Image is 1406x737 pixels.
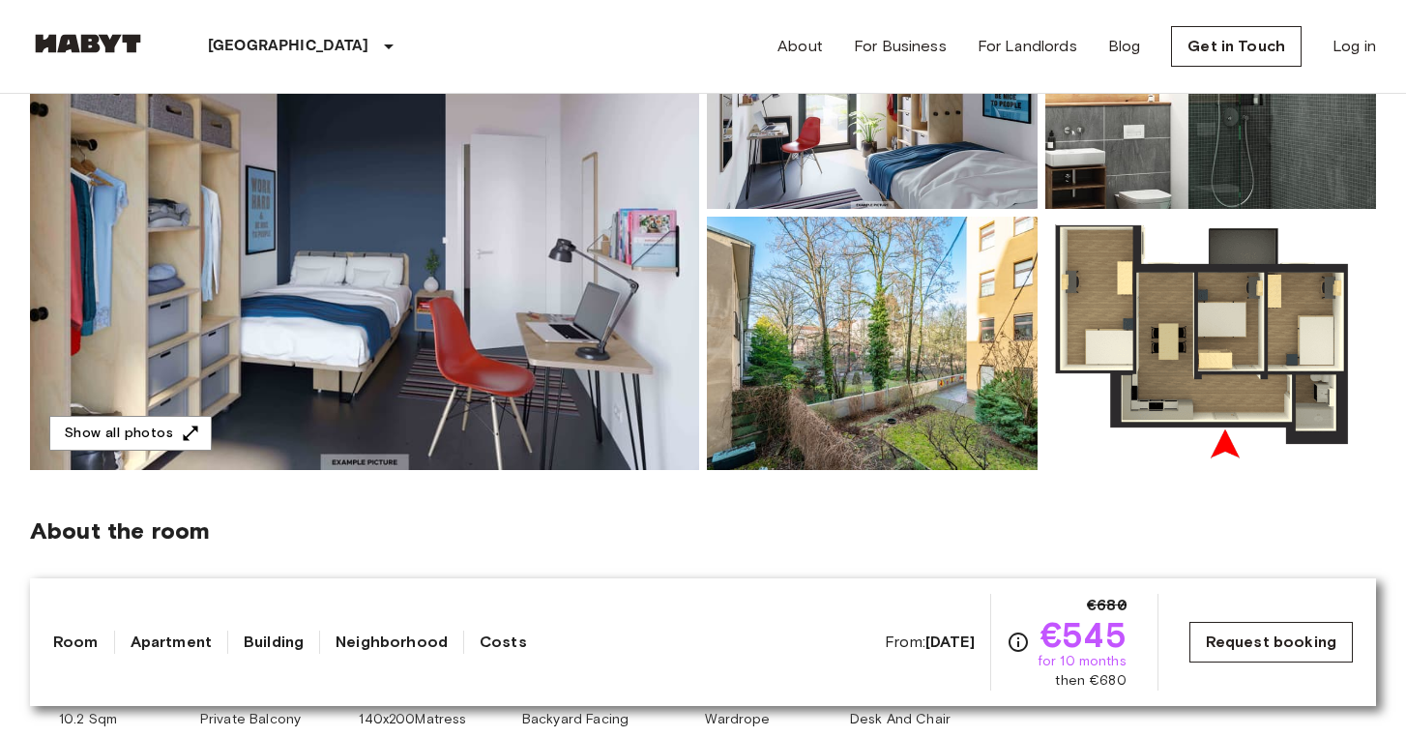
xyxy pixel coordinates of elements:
[49,416,212,452] button: Show all photos
[1038,652,1127,671] span: for 10 months
[480,631,527,654] a: Costs
[359,710,466,729] span: 140x200Matress
[1087,594,1127,617] span: €680
[1045,217,1376,470] img: Picture of unit DE-01-07-020-02Q
[200,710,301,729] span: Private Balcony
[30,576,1376,640] span: Our rooms come fully furnished with everything you need such as a custom-made wardrobe and bed fr...
[244,631,304,654] a: Building
[925,633,975,651] b: [DATE]
[1108,35,1141,58] a: Blog
[1040,617,1127,652] span: €545
[53,631,99,654] a: Room
[1007,631,1030,654] svg: Check cost overview for full price breakdown. Please note that discounts apply to new joiners onl...
[885,632,975,653] span: From:
[707,217,1038,470] img: Picture of unit DE-01-07-020-02Q
[850,710,951,729] span: Desk And Chair
[208,35,369,58] p: [GEOGRAPHIC_DATA]
[1055,671,1126,691] span: then €680
[1333,35,1376,58] a: Log in
[30,34,146,53] img: Habyt
[59,710,117,729] span: 10.2 Sqm
[978,35,1077,58] a: For Landlords
[854,35,947,58] a: For Business
[1189,622,1353,663] a: Request booking
[522,710,629,729] span: Backyard Facing
[30,516,1376,545] span: About the room
[1171,26,1302,67] a: Get in Touch
[131,631,212,654] a: Apartment
[705,710,770,729] span: Wardrope
[336,631,448,654] a: Neighborhood
[777,35,823,58] a: About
